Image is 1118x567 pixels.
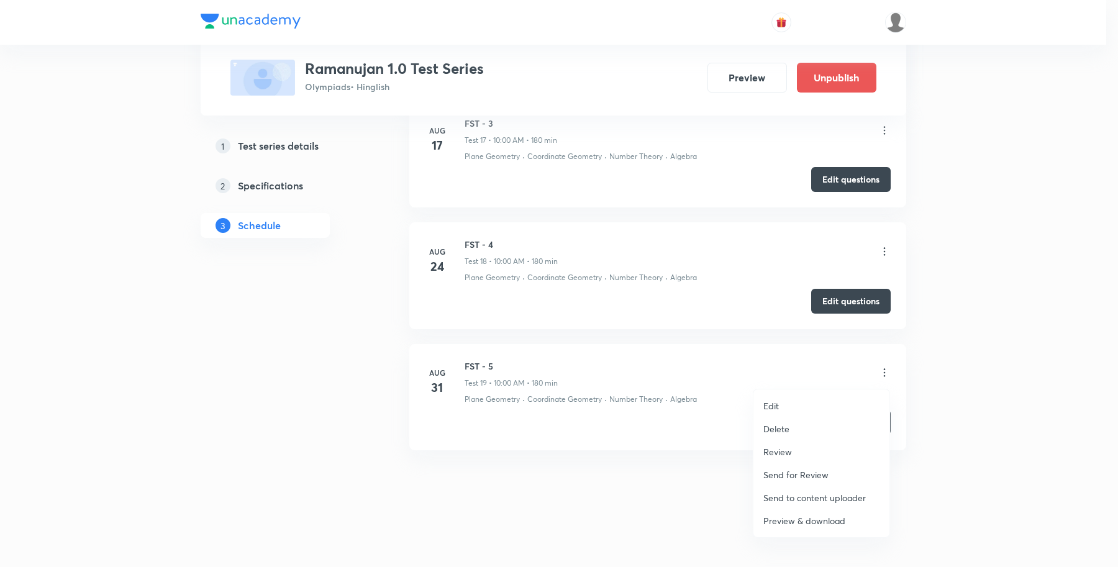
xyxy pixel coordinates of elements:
[763,468,829,481] p: Send for Review
[763,445,792,458] p: Review
[763,491,866,504] p: Send to content uploader
[763,514,845,527] p: Preview & download
[763,399,779,412] p: Edit
[763,422,789,435] p: Delete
